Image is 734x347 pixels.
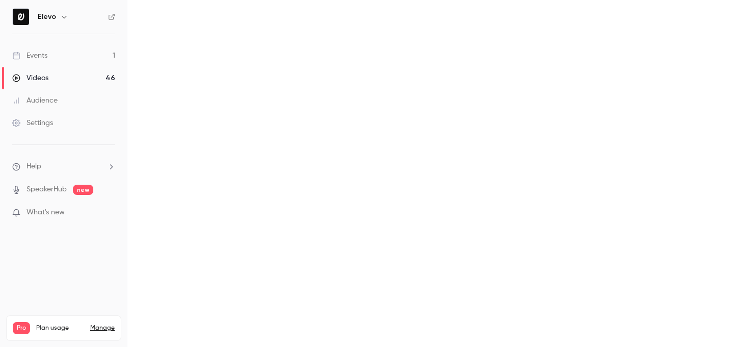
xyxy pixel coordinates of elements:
div: Videos [12,73,48,83]
div: Settings [12,118,53,128]
div: Audience [12,95,58,106]
span: new [73,185,93,195]
a: SpeakerHub [27,184,67,195]
span: Pro [13,322,30,334]
h6: Elevo [38,12,56,22]
li: help-dropdown-opener [12,161,115,172]
span: Help [27,161,41,172]
img: Elevo [13,9,29,25]
span: What's new [27,207,65,218]
div: Events [12,51,47,61]
a: Manage [90,324,115,332]
span: Plan usage [36,324,84,332]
